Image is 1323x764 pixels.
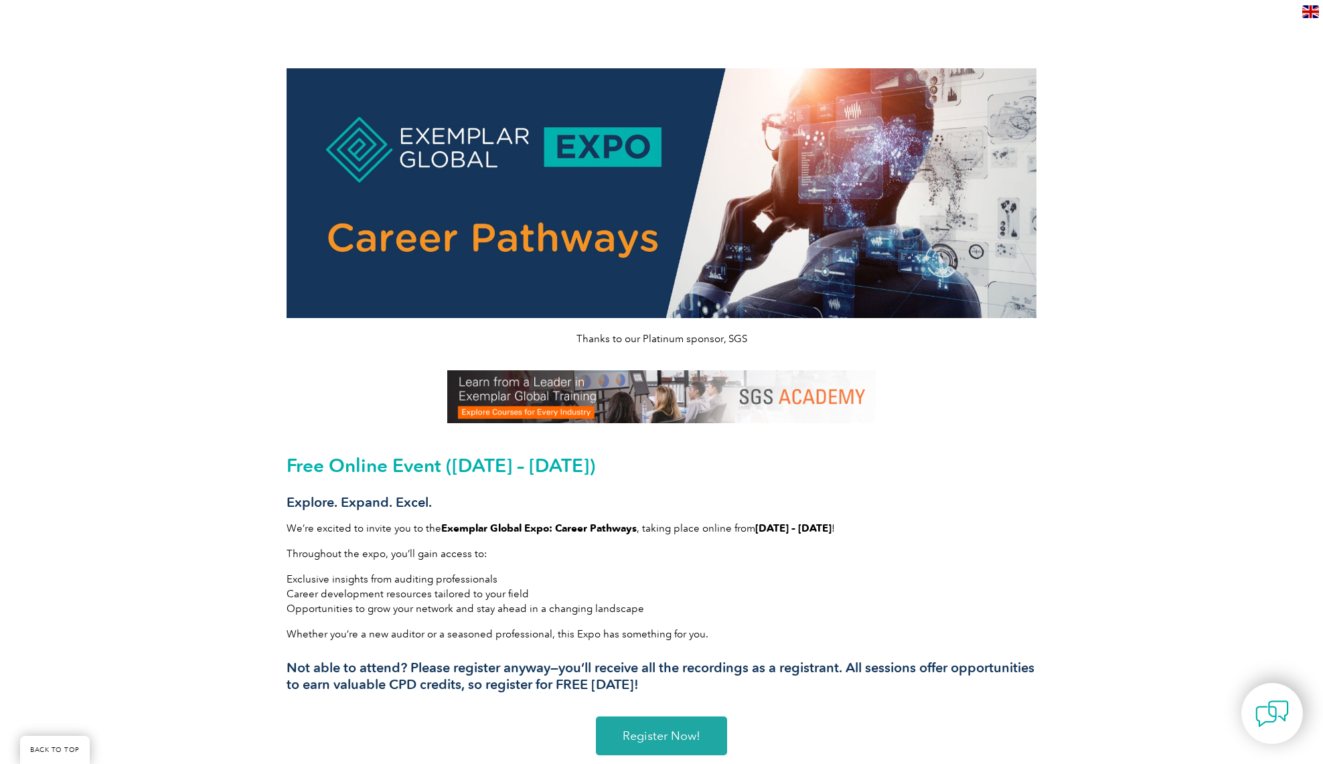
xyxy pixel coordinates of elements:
p: We’re excited to invite you to the , taking place online from ! [287,521,1036,536]
h3: Not able to attend? Please register anyway—you’ll receive all the recordings as a registrant. All... [287,660,1036,693]
img: SGS [447,370,876,423]
strong: [DATE] – [DATE] [755,522,832,534]
img: contact-chat.png [1255,697,1289,731]
li: Exclusive insights from auditing professionals [287,572,1036,587]
p: Throughout the expo, you’ll gain access to: [287,546,1036,561]
p: Thanks to our Platinum sponsor, SGS [287,331,1036,346]
span: Register Now! [623,730,700,742]
a: Register Now! [596,716,727,755]
h2: Free Online Event ([DATE] – [DATE]) [287,455,1036,476]
li: Opportunities to grow your network and stay ahead in a changing landscape [287,601,1036,616]
a: BACK TO TOP [20,736,90,764]
li: Career development resources tailored to your field [287,587,1036,601]
img: en [1302,5,1319,18]
p: Whether you’re a new auditor or a seasoned professional, this Expo has something for you. [287,627,1036,641]
strong: Exemplar Global Expo: Career Pathways [441,522,637,534]
h3: Explore. Expand. Excel. [287,494,1036,511]
img: career pathways [287,68,1036,318]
